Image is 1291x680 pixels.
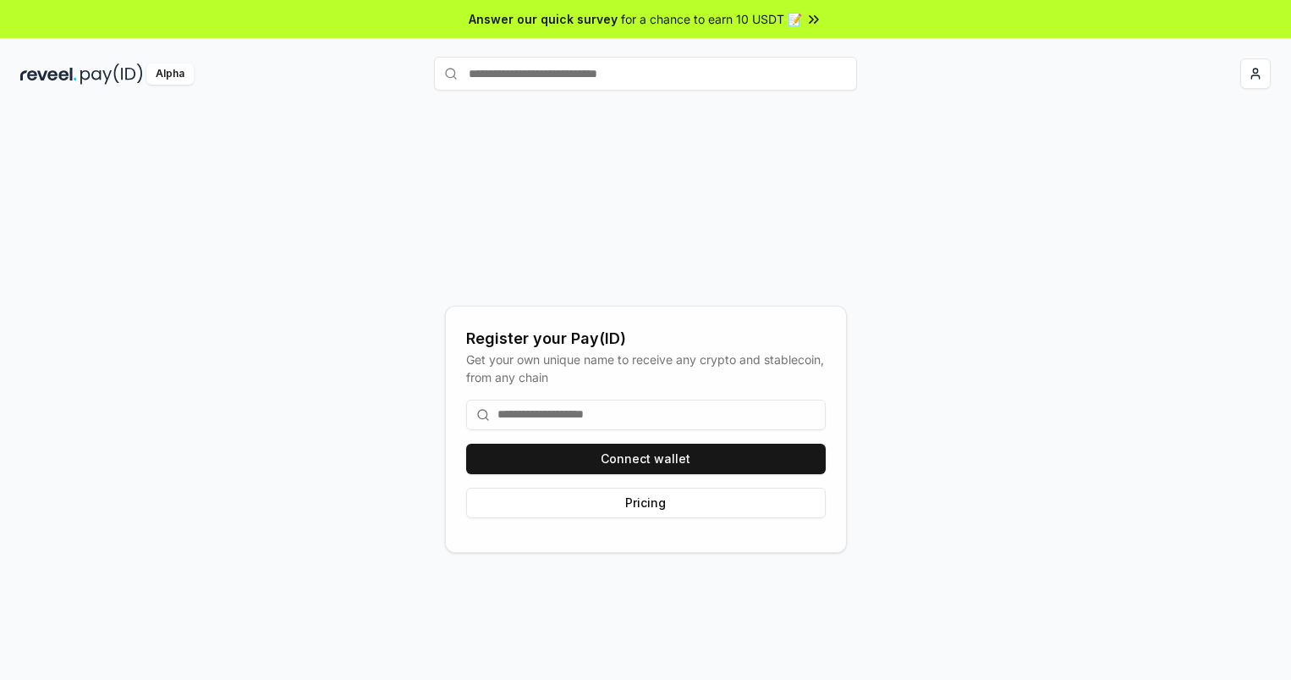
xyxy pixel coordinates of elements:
span: for a chance to earn 10 USDT 📝 [621,10,802,28]
div: Register your Pay(ID) [466,327,826,351]
button: Connect wallet [466,444,826,474]
img: pay_id [80,64,143,85]
img: reveel_dark [20,64,77,85]
div: Alpha [146,64,194,85]
span: Answer our quick survey [469,10,618,28]
button: Pricing [466,488,826,518]
div: Get your own unique name to receive any crypto and stablecoin, from any chain [466,351,826,386]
